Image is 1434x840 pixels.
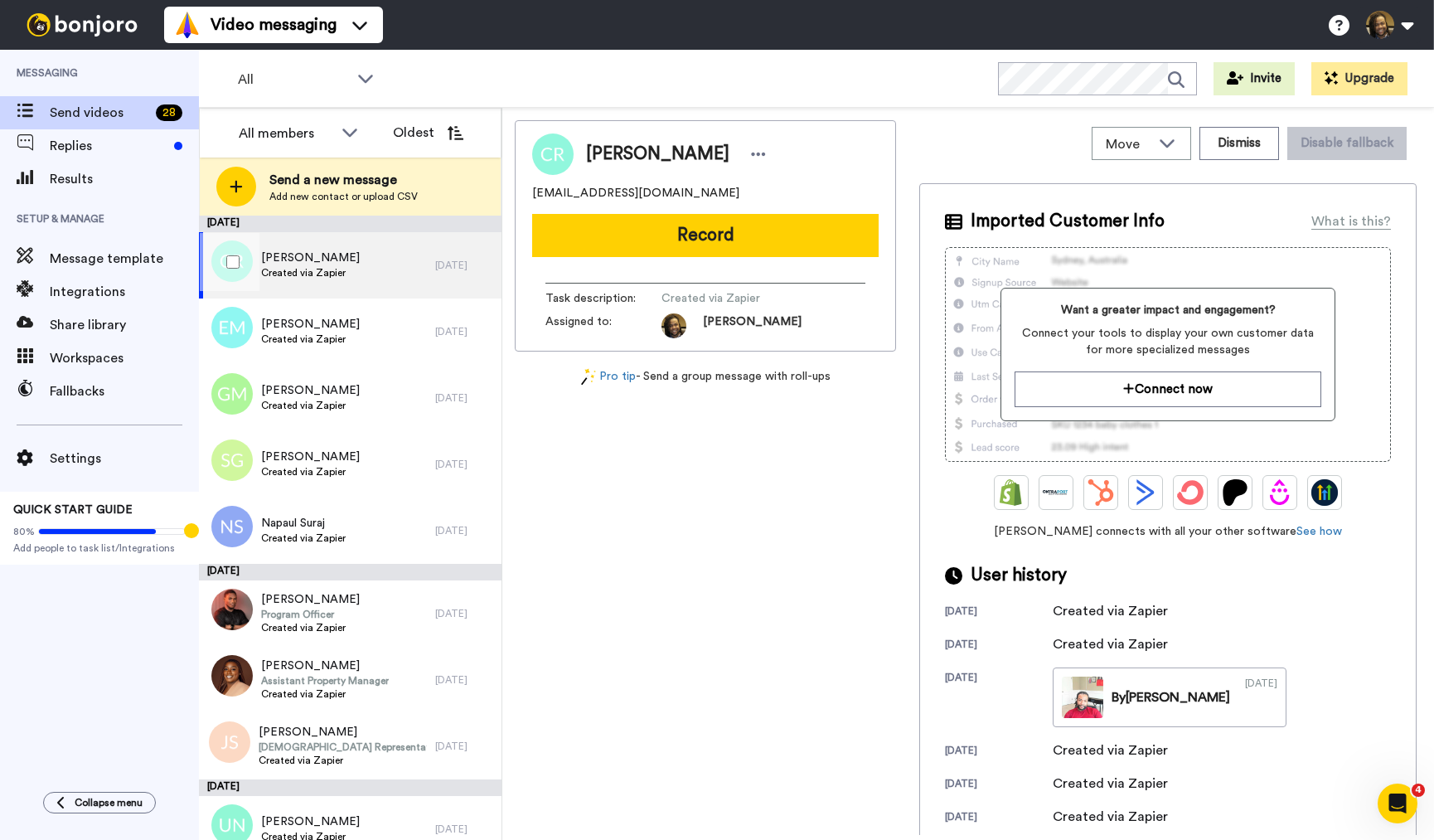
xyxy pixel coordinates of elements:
img: em.png [211,307,253,348]
div: What is this? [1311,211,1391,231]
span: [DEMOGRAPHIC_DATA] Representative for [US_STATE]'s 8th Congressional District [259,740,427,754]
div: [DATE] [199,216,501,232]
span: Napaul Suraj [261,515,346,532]
img: ns.png [211,506,253,547]
img: ActiveCampaign [1132,479,1159,506]
span: Share library [50,315,199,335]
div: By [PERSON_NAME] [1112,687,1230,707]
span: Send videos [50,103,149,123]
button: Disable fallback [1287,127,1407,160]
span: [PERSON_NAME] [259,724,427,740]
div: [DATE] [945,744,1053,760]
span: [PERSON_NAME] [586,142,729,167]
span: Assistant Property Manager [261,674,389,687]
span: [PERSON_NAME] [261,250,360,266]
div: [DATE] [435,740,493,753]
span: [PERSON_NAME] [703,313,802,338]
span: Created via Zapier [261,399,360,412]
img: ConvertKit [1177,479,1204,506]
span: Move [1106,134,1151,154]
span: 4 [1412,784,1425,797]
span: Send a new message [269,170,418,190]
a: Connect now [1015,371,1320,407]
img: Shopify [998,479,1025,506]
span: [PERSON_NAME] [261,449,360,465]
span: [EMAIL_ADDRESS][DOMAIN_NAME] [532,185,739,202]
span: Results [50,169,199,189]
span: 80% [13,525,35,538]
div: [DATE] [945,777,1053,794]
span: [PERSON_NAME] [261,658,389,674]
span: Fallbacks [50,381,199,401]
span: [PERSON_NAME] [261,813,360,830]
img: Patreon [1222,479,1248,506]
img: 5b317750-ad71-4786-81fb-6bbd692755ad-thumb.jpg [1062,677,1103,718]
span: Message template [50,249,199,269]
span: [PERSON_NAME] [261,316,360,333]
span: [PERSON_NAME] [261,382,360,399]
div: Tooltip anchor [184,523,199,538]
div: [DATE] [435,259,493,272]
span: Add new contact or upload CSV [269,190,418,203]
div: [DATE] [435,458,493,471]
img: 539b7a4f-2754-4fdb-9347-5f218efb659e.jpg [211,589,253,630]
button: Collapse menu [43,792,156,813]
div: [DATE] [435,325,493,338]
span: Created via Zapier [261,333,360,346]
div: [DATE] [945,671,1053,727]
img: Hubspot [1088,479,1114,506]
span: Imported Customer Info [971,209,1165,234]
div: [DATE] [945,605,1053,621]
div: [DATE] [945,810,1053,827]
span: Add people to task list/Integrations [13,541,186,555]
span: [PERSON_NAME] [261,591,360,608]
span: Created via Zapier [259,754,427,767]
span: Collapse menu [75,796,143,809]
span: Workspaces [50,348,199,368]
button: Upgrade [1311,62,1407,95]
a: Pro tip [581,368,636,386]
span: Assigned to: [545,313,661,338]
img: ACg8ocJE5Uraz61bcHa36AdWwJTeO_LDPOXCjjSOJ9PocmjUJMRKBvQ=s96-c [661,313,686,338]
span: Created via Zapier [261,532,346,545]
span: Video messaging [211,13,337,36]
span: Task description : [545,290,661,307]
button: Record [532,214,879,257]
span: Created via Zapier [261,621,360,634]
span: Created via Zapier [661,290,819,307]
span: Want a greater impact and engagement? [1015,302,1320,318]
div: Created via Zapier [1053,601,1168,621]
img: a6b53d04-b45c-439f-8e50-27356a4f6f66.jpg [211,655,253,697]
span: User history [971,563,1067,588]
span: Created via Zapier [261,687,389,701]
button: Invite [1214,62,1295,95]
span: QUICK START GUIDE [13,504,133,516]
div: [DATE] [1245,677,1277,718]
span: Replies [50,136,167,156]
img: vm-color.svg [174,12,201,38]
iframe: Intercom live chat [1378,784,1417,823]
img: js.png [209,721,250,763]
div: [DATE] [435,524,493,537]
img: Drip [1267,479,1293,506]
img: magic-wand.svg [581,368,596,386]
a: See how [1296,526,1342,537]
span: Program Officer [261,608,360,621]
img: sg.png [211,439,253,481]
span: Connect your tools to display your own customer data for more specialized messages [1015,325,1320,358]
div: Created via Zapier [1053,774,1168,794]
div: - Send a group message with roll-ups [515,368,896,386]
span: Settings [50,449,199,469]
div: [DATE] [435,607,493,620]
img: GoHighLevel [1311,479,1338,506]
img: gm.png [211,373,253,415]
img: Image of Christopher Ramos [532,134,574,175]
div: Created via Zapier [1053,740,1168,760]
div: [DATE] [945,638,1053,654]
button: Oldest [380,116,476,149]
a: By[PERSON_NAME][DATE] [1053,668,1286,727]
img: Ontraport [1043,479,1069,506]
span: Integrations [50,282,199,302]
span: Created via Zapier [261,266,360,279]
